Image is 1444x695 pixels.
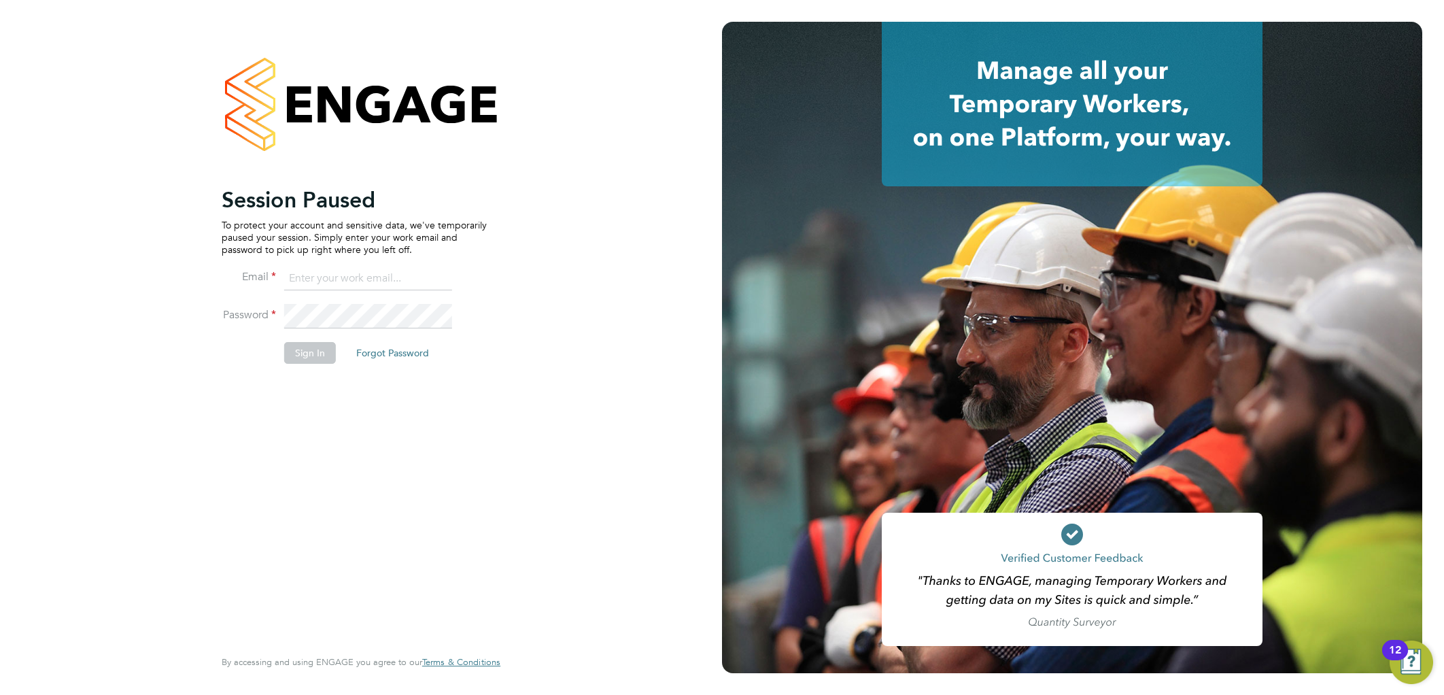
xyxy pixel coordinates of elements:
[222,656,500,668] span: By accessing and using ENGAGE you agree to our
[222,308,276,322] label: Password
[222,270,276,284] label: Email
[284,342,336,364] button: Sign In
[422,657,500,668] a: Terms & Conditions
[284,267,452,291] input: Enter your work email...
[422,656,500,668] span: Terms & Conditions
[1390,641,1433,684] button: Open Resource Center, 12 new notifications
[345,342,440,364] button: Forgot Password
[222,186,487,214] h2: Session Paused
[222,219,487,256] p: To protect your account and sensitive data, we've temporarily paused your session. Simply enter y...
[1389,650,1401,668] div: 12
